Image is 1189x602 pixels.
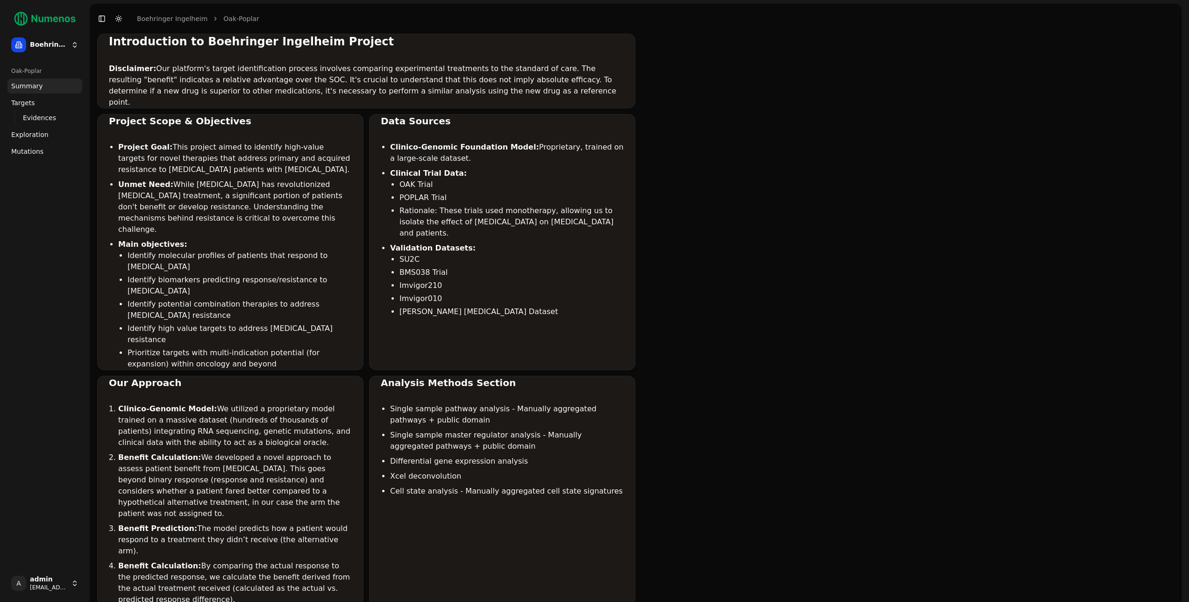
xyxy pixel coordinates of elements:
[399,179,624,190] li: OAK Trial
[128,347,352,370] li: Prioritize targets with multi-indication potential (for expansion) within oncology and beyond
[223,14,259,23] a: Oak-Poplar
[30,575,67,584] span: admin
[7,7,82,30] img: Numenos
[390,486,624,497] li: Cell state analysis - Manually aggregated cell state signatures
[390,169,467,178] strong: Clinical Trial Data:
[118,403,352,448] li: We utilized a proprietary model trained on a massive dataset (hundreds of thousands of patients) ...
[118,143,172,151] strong: Project Goal:
[7,34,82,56] button: Boehringer Ingelheim
[109,64,156,73] strong: Disclaimer:
[390,244,476,252] strong: Validation Datasets:
[30,41,67,49] span: Boehringer Ingelheim
[390,143,539,151] strong: Clinico-Genomic Foundation Model:
[118,452,352,519] li: We developed a novel approach to assess patient benefit from [MEDICAL_DATA]. This goes beyond bin...
[399,293,624,304] li: Imvigor010
[128,274,352,297] li: Identify biomarkers predicting response/resistance to [MEDICAL_DATA]
[109,63,624,108] p: Our platform's target identification process involves comparing experimental treatments to the st...
[118,523,352,557] li: The model predicts how a patient would respond to a treatment they didn’t receive (the alternativ...
[109,115,352,128] div: Project Scope & Objectives
[137,14,259,23] nav: breadcrumb
[399,254,624,265] li: SU2C
[7,79,82,93] a: Summary
[399,267,624,278] li: BMS038 Trial
[399,280,624,291] li: Imvigor210
[381,376,624,389] div: Analysis Methods Section
[118,180,173,189] strong: Unmet Need:
[399,192,624,203] li: POPLAR Trial
[109,34,624,49] div: Introduction to Boehringer Ingelheim Project
[112,12,125,25] button: Toggle Dark Mode
[390,430,624,452] li: Single sample master regulator analysis - Manually aggregated pathways + public domain
[118,404,217,413] strong: Clinico-Genomic Model:
[11,130,49,139] span: Exploration
[128,250,352,272] li: Identify molecular profiles of patients that respond to [MEDICAL_DATA]
[11,98,35,107] span: Targets
[30,584,67,591] span: [EMAIL_ADDRESS]
[118,561,201,570] strong: Benefit Calculation:
[137,14,207,23] a: Boehringer Ingelheim
[118,524,197,533] strong: Benefit Prediction:
[7,127,82,142] a: Exploration
[7,64,82,79] div: Oak-Poplar
[11,81,43,91] span: Summary
[390,403,624,426] li: Single sample pathway analysis - Manually aggregated pathways + public domain
[390,456,624,467] li: Differential gene expression analysis
[128,299,352,321] li: Identify potential combination therapies to address [MEDICAL_DATA] resistance
[95,12,108,25] button: Toggle Sidebar
[399,306,624,317] li: [PERSON_NAME] [MEDICAL_DATA] Dataset
[7,572,82,595] button: Aadmin[EMAIL_ADDRESS]
[118,240,187,249] strong: Main objectives:
[19,111,71,124] a: Evidences
[118,453,201,462] strong: Benefit Calculation:
[381,115,624,128] div: Data Sources
[118,179,352,235] li: While [MEDICAL_DATA] has revolutionized [MEDICAL_DATA] treatment, a significant portion of patien...
[399,205,624,239] li: Rationale: These trials used monotherapy, allowing us to isolate the effect of [MEDICAL_DATA] on ...
[390,471,624,482] li: Xcel deconvolution
[23,113,56,122] span: Evidences
[118,142,352,175] li: This project aimed to identify high-value targets for novel therapies that address primary and ac...
[7,144,82,159] a: Mutations
[7,95,82,110] a: Targets
[11,147,43,156] span: Mutations
[11,576,26,591] span: A
[390,142,624,164] li: Proprietary, trained on a large-scale dataset.
[128,323,352,345] li: Identify high value targets to address [MEDICAL_DATA] resistance
[109,376,352,389] div: Our Approach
